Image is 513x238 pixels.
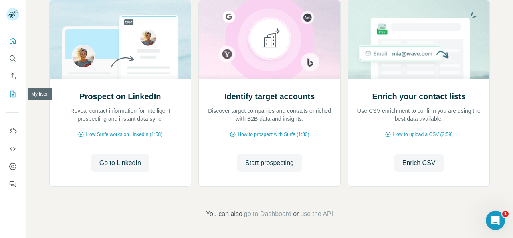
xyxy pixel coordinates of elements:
[348,0,490,79] img: Enrich your contact lists
[6,142,19,156] button: Use Surfe API
[244,209,291,219] button: go to Dashboard
[502,211,509,217] span: 1
[293,209,299,219] span: or
[237,154,302,172] button: Start prospecting
[356,107,482,123] p: Use CSV enrichment to confirm you are using the best data available.
[238,131,309,138] span: How to prospect with Surfe (1:30)
[198,0,341,79] img: Identify target accounts
[394,154,444,172] button: Enrich CSV
[486,211,505,230] iframe: Intercom live chat
[393,131,452,138] span: How to upload a CSV (2:59)
[224,91,315,102] h2: Identify target accounts
[245,158,294,168] span: Start prospecting
[86,131,162,138] span: How Surfe works on LinkedIn (1:58)
[6,69,19,83] button: Enrich CSV
[6,87,19,101] button: My lists
[402,158,436,168] span: Enrich CSV
[6,51,19,66] button: Search
[79,91,161,102] h2: Prospect on LinkedIn
[206,209,242,219] span: You can also
[58,107,183,123] p: Reveal contact information for intelligent prospecting and instant data sync.
[91,154,149,172] button: Go to LinkedIn
[6,34,19,48] button: Quick start
[372,91,465,102] h2: Enrich your contact lists
[6,177,19,191] button: Feedback
[300,209,333,219] button: use the API
[99,158,141,168] span: Go to LinkedIn
[49,0,192,79] img: Prospect on LinkedIn
[6,159,19,174] button: Dashboard
[6,124,19,138] button: Use Surfe on LinkedIn
[207,107,332,123] p: Discover target companies and contacts enriched with B2B data and insights.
